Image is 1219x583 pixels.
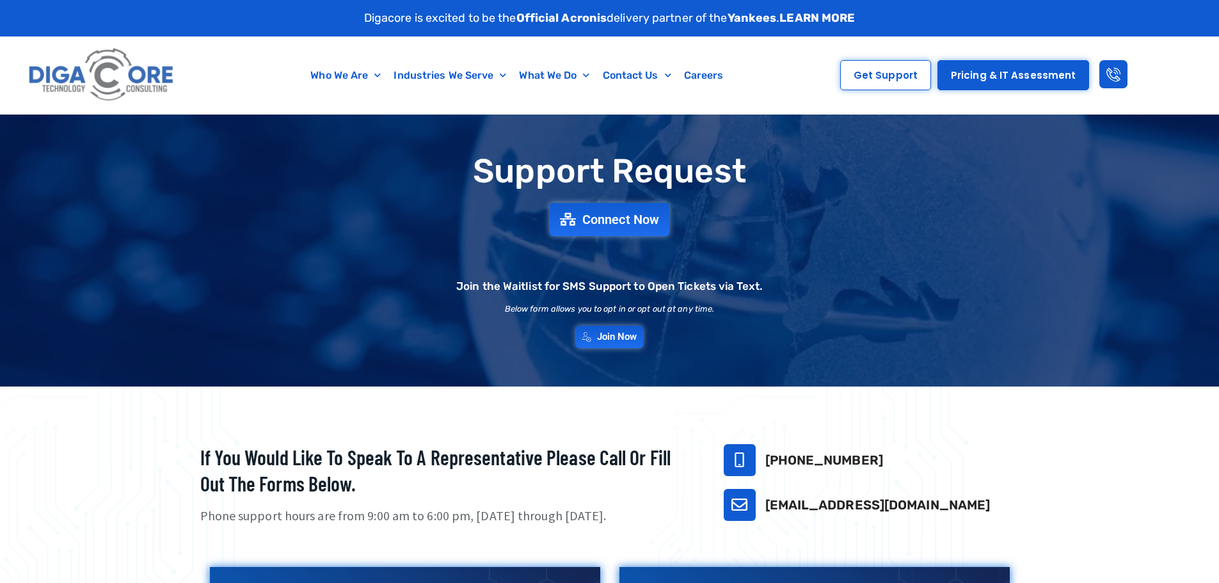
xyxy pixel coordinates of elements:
h1: Support Request [168,153,1051,189]
a: 732-646-5725 [724,444,756,476]
h2: Below form allows you to opt in or opt out at any time. [505,305,715,313]
a: [PHONE_NUMBER] [765,452,883,468]
span: Join Now [597,332,637,342]
a: Who We Are [304,61,387,90]
a: Connect Now [550,203,669,236]
strong: Yankees [728,11,777,25]
p: Digacore is excited to be the delivery partner of the . [364,10,856,27]
a: What We Do [513,61,596,90]
strong: Official Acronis [516,11,607,25]
a: [EMAIL_ADDRESS][DOMAIN_NAME] [765,497,991,513]
span: Connect Now [582,213,659,226]
span: Get Support [854,70,918,80]
a: Join Now [576,326,644,348]
nav: Menu [240,61,795,90]
a: support@digacore.com [724,489,756,521]
span: Pricing & IT Assessment [951,70,1076,80]
a: LEARN MORE [779,11,855,25]
h2: If you would like to speak to a representative please call or fill out the forms below. [200,444,692,497]
a: Industries We Serve [387,61,513,90]
h2: Join the Waitlist for SMS Support to Open Tickets via Text. [456,281,763,292]
a: Pricing & IT Assessment [937,60,1089,90]
a: Careers [678,61,730,90]
p: Phone support hours are from 9:00 am to 6:00 pm, [DATE] through [DATE]. [200,507,692,525]
a: Contact Us [596,61,678,90]
a: Get Support [840,60,931,90]
img: Digacore logo 1 [25,43,179,108]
